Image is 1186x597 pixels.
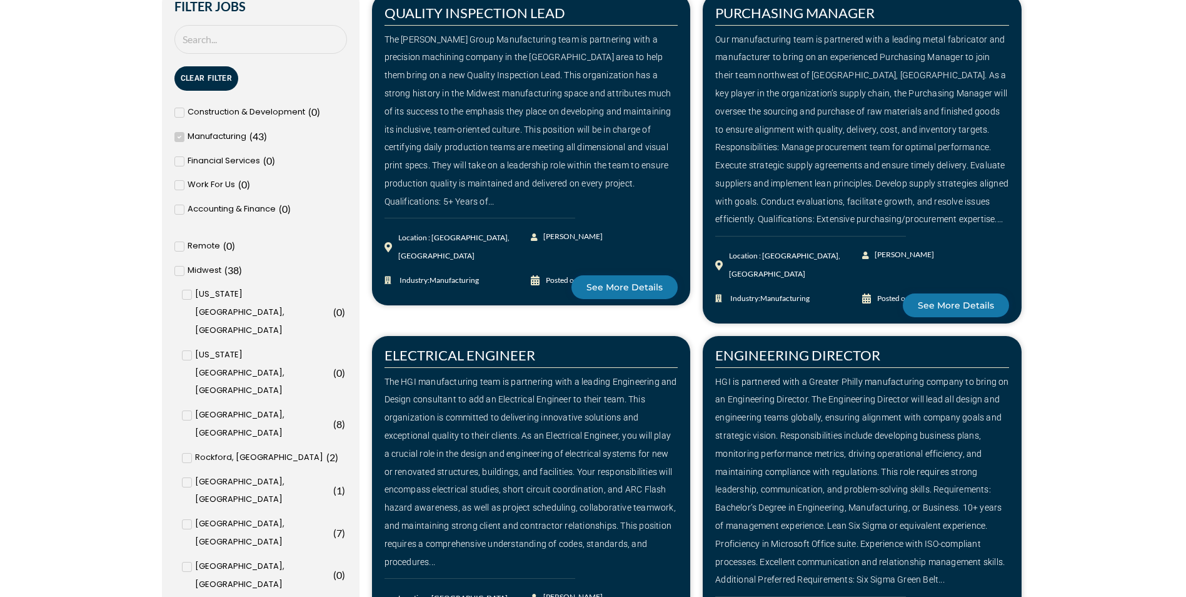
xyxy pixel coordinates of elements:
[241,178,247,190] span: 0
[195,515,330,551] span: [GEOGRAPHIC_DATA], [GEOGRAPHIC_DATA]
[308,106,311,118] span: (
[398,229,531,265] div: Location : [GEOGRAPHIC_DATA], [GEOGRAPHIC_DATA]
[317,106,320,118] span: )
[715,31,1009,229] div: Our manufacturing team is partnered with a leading metal fabricator and manufacturer to bring on ...
[531,228,604,246] a: [PERSON_NAME]
[188,237,220,255] span: Remote
[238,178,241,190] span: (
[715,347,880,364] a: ENGINEERING DIRECTOR
[288,203,291,215] span: )
[384,373,678,571] div: The HGI manufacturing team is partnering with a leading Engineering and Design consultant to add ...
[188,176,235,194] span: Work For Us
[263,155,266,166] span: (
[333,367,336,379] span: (
[333,418,336,430] span: (
[918,301,994,310] span: See More Details
[336,527,342,539] span: 7
[232,240,235,252] span: )
[195,406,330,442] span: [GEOGRAPHIC_DATA], [GEOGRAPHIC_DATA]
[226,240,232,252] span: 0
[333,569,336,581] span: (
[329,451,335,463] span: 2
[342,569,345,581] span: )
[326,451,329,463] span: (
[223,240,226,252] span: (
[228,264,239,276] span: 38
[336,484,342,496] span: 1
[188,103,305,121] span: Construction & Development
[342,306,345,318] span: )
[195,558,330,594] span: [GEOGRAPHIC_DATA], [GEOGRAPHIC_DATA]
[903,293,1009,317] a: See More Details
[342,527,345,539] span: )
[239,264,242,276] span: )
[715,373,1009,589] div: HGI is partnered with a Greater Philly manufacturing company to bring on an Engineering Director....
[342,367,345,379] span: )
[872,246,934,264] span: [PERSON_NAME]
[188,128,246,146] span: Manufacturing
[862,246,935,264] a: [PERSON_NAME]
[336,569,342,581] span: 0
[195,285,330,339] span: [US_STATE][GEOGRAPHIC_DATA], [GEOGRAPHIC_DATA]
[586,283,663,292] span: See More Details
[279,203,282,215] span: (
[272,155,275,166] span: )
[384,4,565,21] a: QUALITY INSPECTION LEAD
[342,484,345,496] span: )
[540,228,603,246] span: [PERSON_NAME]
[174,66,239,91] button: Clear Filter
[333,484,336,496] span: (
[247,178,250,190] span: )
[384,347,535,364] a: ELECTRICAL ENGINEER
[195,473,330,509] span: [GEOGRAPHIC_DATA], [GEOGRAPHIC_DATA]
[253,130,264,142] span: 43
[188,262,221,280] span: Midwest
[335,451,338,463] span: )
[174,25,347,54] input: Search Job
[264,130,267,142] span: )
[342,418,345,430] span: )
[224,264,228,276] span: (
[311,106,317,118] span: 0
[188,152,260,170] span: Financial Services
[384,31,678,211] div: The [PERSON_NAME] Group Manufacturing team is partnering with a precision machining company in th...
[195,449,323,467] span: Rockford, [GEOGRAPHIC_DATA]
[571,275,678,299] a: See More Details
[249,130,253,142] span: (
[282,203,288,215] span: 0
[188,200,276,218] span: Accounting & Finance
[729,247,862,283] div: Location : [GEOGRAPHIC_DATA], [GEOGRAPHIC_DATA]
[266,155,272,166] span: 0
[336,306,342,318] span: 0
[715,4,875,21] a: PURCHASING MANAGER
[336,367,342,379] span: 0
[336,418,342,430] span: 8
[195,346,330,400] span: [US_STATE][GEOGRAPHIC_DATA], [GEOGRAPHIC_DATA]
[333,306,336,318] span: (
[333,527,336,539] span: (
